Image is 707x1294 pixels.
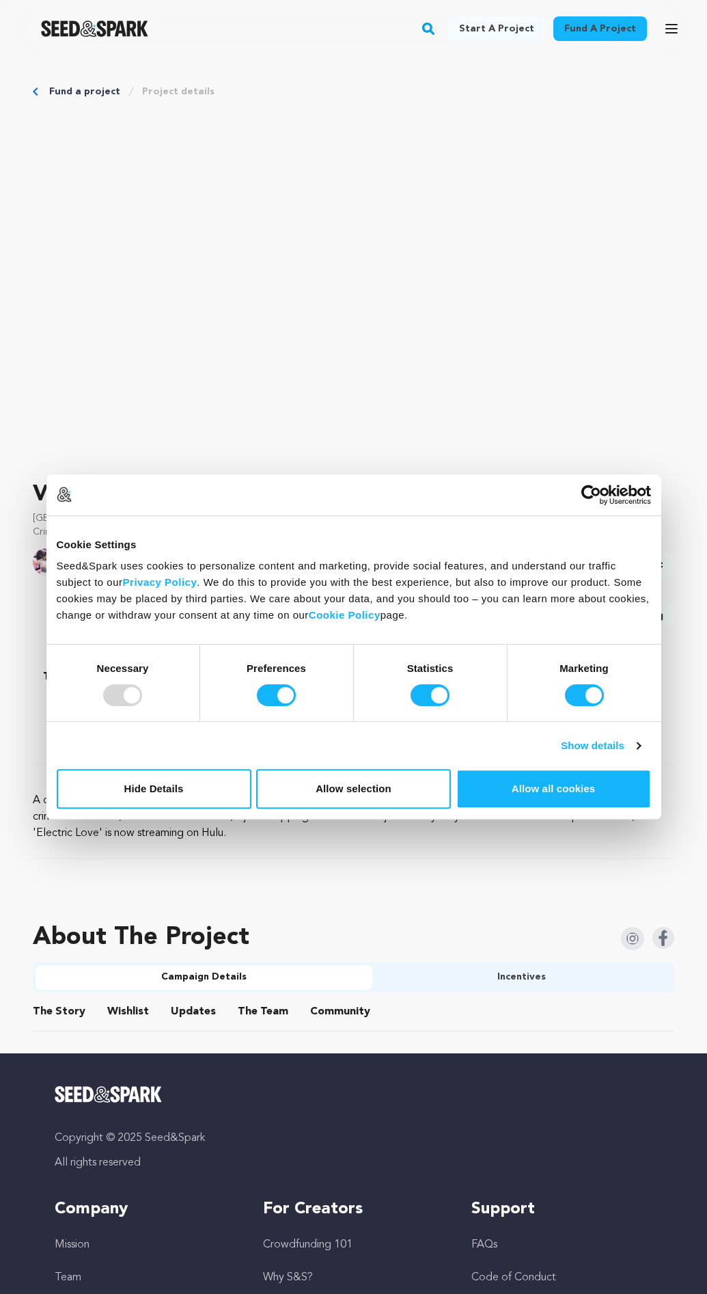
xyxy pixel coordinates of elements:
[553,16,647,41] a: Fund a project
[310,1003,370,1020] span: Community
[471,1272,556,1283] a: Code of Conduct
[33,511,674,525] p: [GEOGRAPHIC_DATA], [US_STATE] | Film Feature
[33,1003,85,1020] span: Story
[256,769,451,809] button: Allow selection
[55,1198,236,1220] h5: Company
[33,792,674,841] p: A criminal breaks into a peculiar woman's house and mystery ensues. STOP! THIS IS THE MOVIE YOU’V...
[33,924,249,952] h1: About The Project
[471,1198,652,1220] h5: Support
[33,734,674,748] p: 35 supporters | followers
[621,927,644,950] img: Seed&Spark Instagram Icon
[171,1003,216,1020] span: Updates
[372,965,672,990] button: Incentives
[57,769,251,809] button: Hide Details
[55,1272,81,1283] a: Team
[55,1130,652,1146] p: Copyright © 2025 Seed&Spark
[57,537,651,553] div: Cookie Settings
[33,85,674,98] div: Breadcrumb
[652,927,674,949] img: Seed&Spark Facebook Icon
[33,1003,53,1020] span: The
[41,21,148,37] a: Seed&Spark Homepage
[55,1239,89,1250] a: Mission
[561,738,640,754] a: Show details
[33,669,557,701] h3: This campaign raised $8,900 for production. Follow the filmmaker to receive future updates on thi...
[123,576,197,588] a: Privacy Policy
[471,1239,497,1250] a: FAQs
[559,662,609,674] strong: Marketing
[41,21,148,37] img: Seed&Spark Logo Dark Mode
[55,1086,652,1103] a: Seed&Spark Homepage
[448,16,545,41] a: Start a project
[36,965,372,990] button: Campaign Details
[33,478,674,511] p: Val
[97,662,149,674] strong: Necessary
[55,1086,162,1103] img: Seed&Spark Logo
[57,487,72,502] img: logo
[407,662,454,674] strong: Statistics
[57,558,651,623] div: Seed&Spark uses cookies to personalize content and marketing, provide social features, and unders...
[456,769,651,809] button: Allow all cookies
[49,85,120,98] a: Fund a project
[263,1272,313,1283] a: Why S&S?
[107,1003,149,1020] span: Wishlist
[238,1003,288,1020] span: Team
[33,630,557,658] p: Green Light
[531,485,651,505] a: Usercentrics Cookiebot - opens in a new window
[142,85,214,98] a: Project details
[33,525,674,539] p: Crime, Horror
[33,548,60,576] img: picture.jpeg
[55,1155,652,1171] p: All rights reserved
[238,1003,258,1020] span: The
[263,1239,352,1250] a: Crowdfunding 101
[263,1198,444,1220] h5: For Creators
[309,609,380,621] a: Cookie Policy
[247,662,306,674] strong: Preferences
